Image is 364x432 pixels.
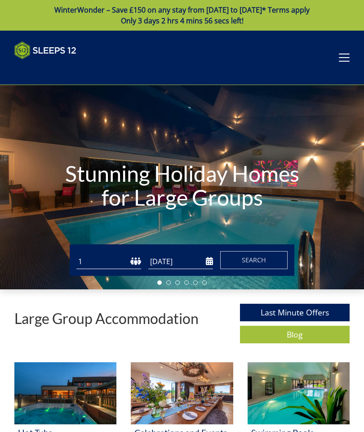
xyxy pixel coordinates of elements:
[240,304,350,321] a: Last Minute Offers
[220,251,288,269] button: Search
[148,254,213,269] input: Arrival Date
[14,41,76,59] img: Sleeps 12
[14,310,199,326] p: Large Group Accommodation
[121,16,244,26] span: Only 3 days 2 hrs 4 mins 56 secs left!
[55,144,310,228] h1: Stunning Holiday Homes for Large Groups
[240,326,350,343] a: Blog
[10,65,104,72] iframe: Customer reviews powered by Trustpilot
[131,362,233,424] img: 'Celebrations and Events' - Large Group Accommodation Holiday Ideas
[242,256,266,264] span: Search
[14,362,116,424] img: 'Hot Tubs' - Large Group Accommodation Holiday Ideas
[248,362,350,424] img: 'Swimming Pools' - Large Group Accommodation Holiday Ideas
